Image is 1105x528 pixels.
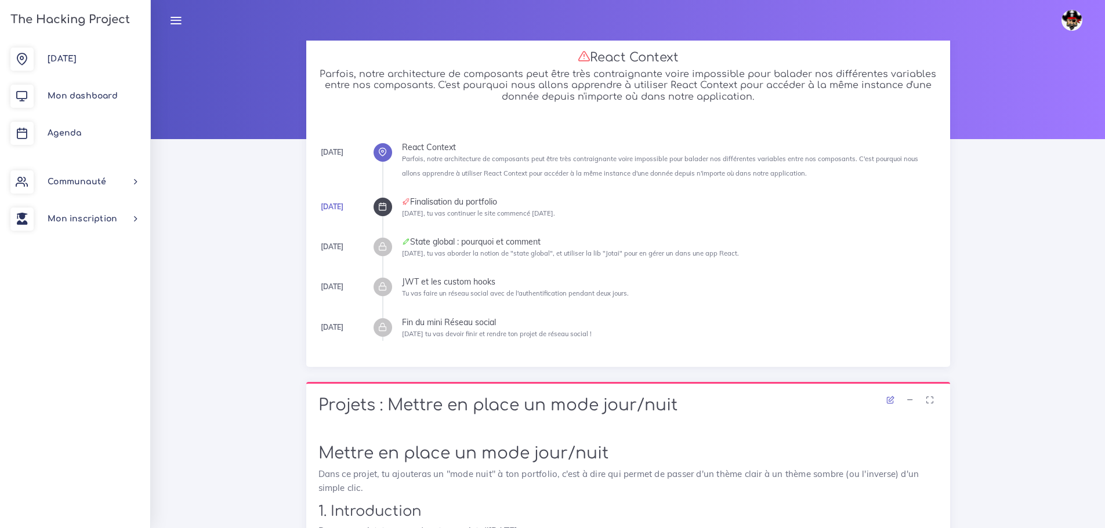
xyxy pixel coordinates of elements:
[48,54,77,63] span: [DATE]
[318,69,938,102] h5: Parfois, notre architecture de composants peut être très contraignante voire impossible pour bala...
[318,50,938,65] h3: React Context
[321,241,343,253] div: [DATE]
[48,92,118,100] span: Mon dashboard
[402,330,592,338] small: [DATE] tu vas devoir finir et rendre ton projet de réseau social !
[402,278,938,286] div: JWT et les custom hooks
[7,13,130,26] h3: The Hacking Project
[402,249,739,257] small: [DATE], tu vas aborder la notion de "state global", et utiliser la lib "Jotai" pour en gérer un d...
[321,281,343,293] div: [DATE]
[402,143,938,151] div: React Context
[402,209,555,217] small: [DATE], tu vas continuer le site commencé [DATE].
[318,396,938,416] h1: Projets : Mettre en place un mode jour/nuit
[402,155,918,177] small: Parfois, notre architecture de composants peut être très contraignante voire impossible pour bala...
[318,503,938,520] h2: 1. Introduction
[48,177,106,186] span: Communauté
[402,238,938,246] div: State global : pourquoi et comment
[48,214,117,223] span: Mon inscription
[48,129,81,137] span: Agenda
[318,467,938,495] p: Dans ce projet, tu ajouteras un "mode nuit" à ton portfolio, c'est à dire qui permet de passer d'...
[321,321,343,334] div: [DATE]
[402,318,938,326] div: Fin du mini Réseau social
[1061,10,1082,31] img: avatar
[402,289,629,297] small: Tu vas faire un réseau social avec de l'authentification pendant deux jours.
[321,146,343,159] div: [DATE]
[318,444,938,464] h1: Mettre en place un mode jour/nuit
[321,202,343,211] a: [DATE]
[402,198,938,206] div: Finalisation du portfolio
